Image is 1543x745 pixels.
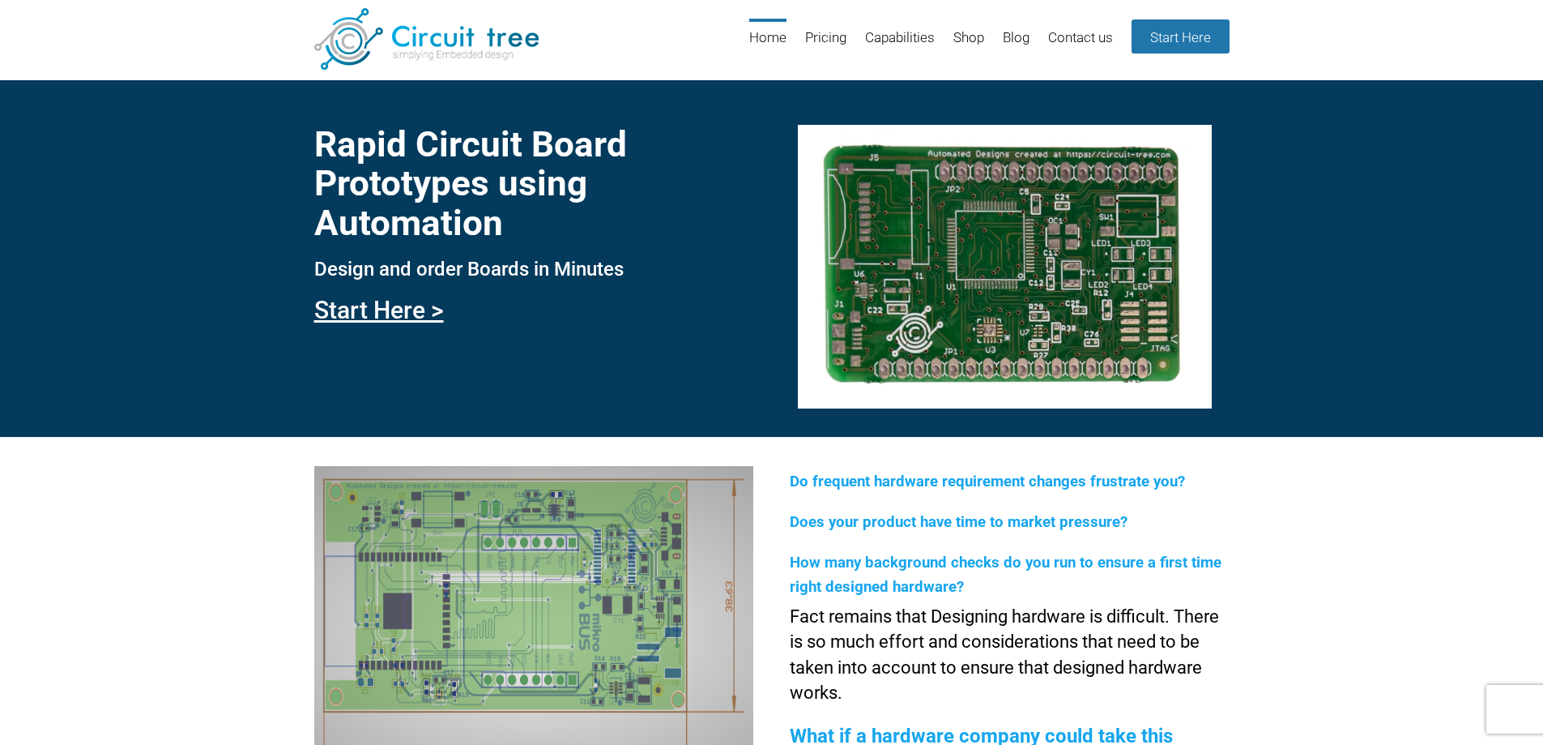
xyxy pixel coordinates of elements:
a: Blog [1003,19,1029,71]
p: Fact remains that Designing hardware is difficult. There is so much effort and considerations tha... [790,604,1229,706]
span: Does your product have time to market pressure? [790,513,1127,531]
a: Contact us [1048,19,1113,71]
a: Start Here [1132,19,1230,54]
h1: Rapid Circuit Board Prototypes using Automation [314,125,753,242]
a: Capabilities [865,19,935,71]
a: Shop [953,19,984,71]
a: Pricing [805,19,846,71]
h3: Design and order Boards in Minutes [314,259,753,280]
a: Start Here > [314,296,444,324]
img: Circuit Tree [314,8,539,70]
a: Home [749,19,786,71]
span: Do frequent hardware requirement changes frustrate you? [790,473,1185,490]
span: How many background checks do you run to ensure a first time right designed hardware? [790,554,1221,596]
